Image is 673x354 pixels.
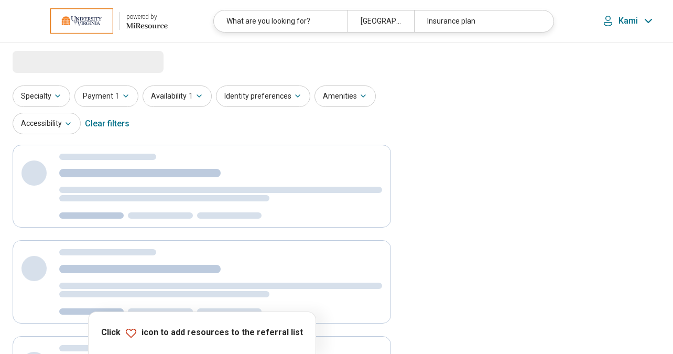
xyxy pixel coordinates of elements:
[85,111,129,136] div: Clear filters
[126,12,168,22] div: powered by
[101,327,303,339] p: Click icon to add resources to the referral list
[348,10,414,32] div: [GEOGRAPHIC_DATA], [GEOGRAPHIC_DATA]
[13,113,81,134] button: Accessibility
[214,10,347,32] div: What are you looking for?
[13,85,70,107] button: Specialty
[618,16,638,26] p: Kami
[143,85,212,107] button: Availability1
[50,8,113,34] img: University of Virginia
[189,91,193,102] span: 1
[17,8,168,34] a: University of Virginiapowered by
[13,51,101,72] span: Loading...
[414,10,547,32] div: Insurance plan
[314,85,376,107] button: Amenities
[115,91,120,102] span: 1
[74,85,138,107] button: Payment1
[216,85,310,107] button: Identity preferences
